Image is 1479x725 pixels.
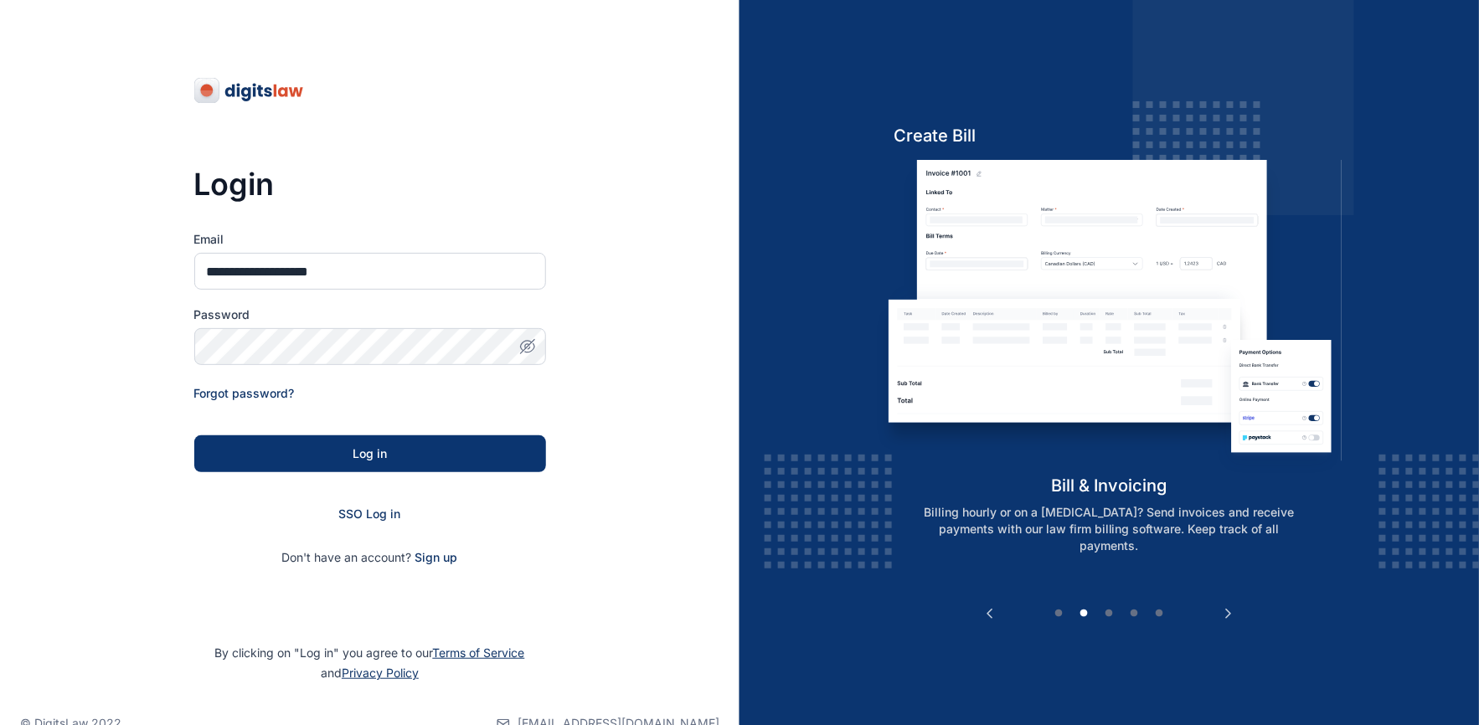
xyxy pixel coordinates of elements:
[895,504,1324,554] p: Billing hourly or on a [MEDICAL_DATA]? Send invoices and receive payments with our law firm billi...
[20,643,719,683] p: By clicking on "Log in" you agree to our
[1126,605,1143,622] button: 4
[194,549,546,566] p: Don't have an account?
[1076,605,1093,622] button: 2
[342,666,419,680] a: Privacy Policy
[194,386,295,400] a: Forgot password?
[339,506,401,521] a: SSO Log in
[1101,605,1118,622] button: 3
[194,231,546,248] label: Email
[321,666,419,680] span: and
[415,549,458,566] span: Sign up
[194,435,546,472] button: Log in
[194,306,546,323] label: Password
[415,550,458,564] a: Sign up
[1152,605,1168,622] button: 5
[194,77,305,104] img: digitslaw-logo
[433,645,525,660] a: Terms of Service
[982,605,998,622] button: Previous
[1051,605,1068,622] button: 1
[194,167,546,201] h3: Login
[1220,605,1237,622] button: Next
[221,445,519,462] div: Log in
[877,124,1342,147] h5: Create Bill
[877,160,1342,474] img: bill-and-invoicin
[877,474,1342,497] h5: bill & invoicing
